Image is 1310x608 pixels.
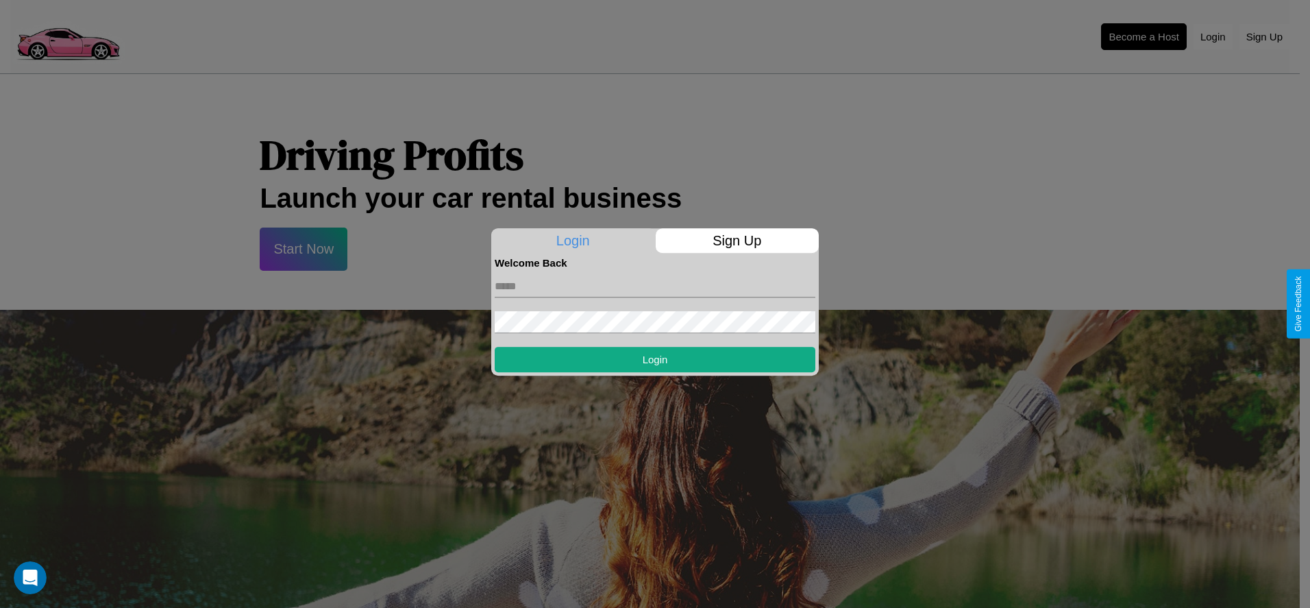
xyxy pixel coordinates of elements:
[495,257,815,269] h4: Welcome Back
[14,561,47,594] iframe: Intercom live chat
[656,228,819,253] p: Sign Up
[1294,276,1303,332] div: Give Feedback
[495,347,815,372] button: Login
[491,228,655,253] p: Login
